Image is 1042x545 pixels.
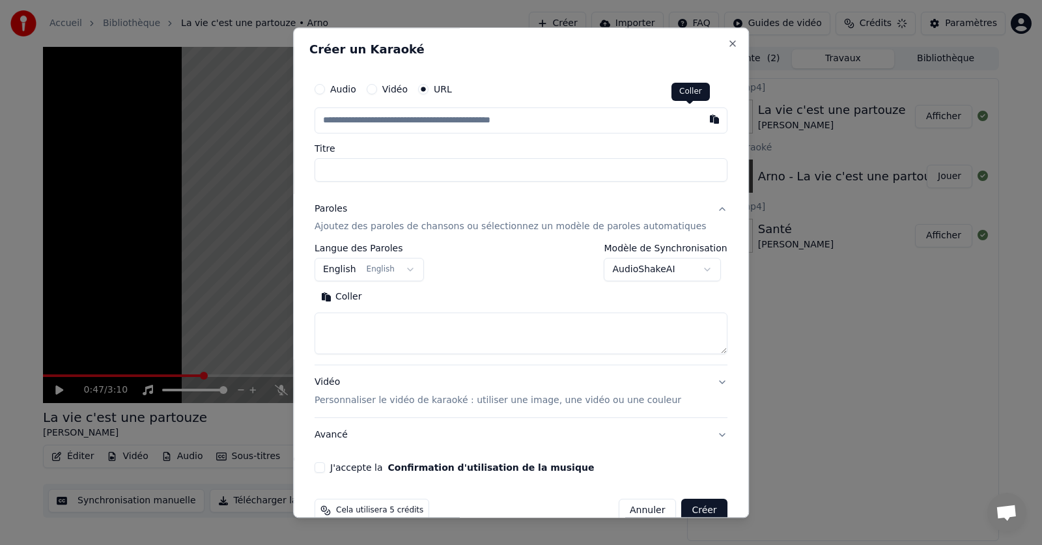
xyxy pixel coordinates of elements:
p: Personnaliser le vidéo de karaoké : utiliser une image, une vidéo ou une couleur [315,395,681,408]
span: Cela utilisera 5 crédits [336,506,423,516]
label: Langue des Paroles [315,244,424,253]
p: Ajoutez des paroles de chansons ou sélectionnez un modèle de paroles automatiques [315,221,707,234]
button: ParolesAjoutez des paroles de chansons ou sélectionnez un modèle de paroles automatiques [315,192,727,244]
label: Titre [315,144,727,153]
div: Paroles [315,203,347,216]
button: Annuler [619,499,676,523]
button: Créer [682,499,727,523]
button: J'accepte la [388,464,595,473]
label: Vidéo [382,85,408,94]
label: URL [434,85,452,94]
button: VidéoPersonnaliser le vidéo de karaoké : utiliser une image, une vidéo ou une couleur [315,366,727,418]
label: J'accepte la [330,464,594,473]
label: Modèle de Synchronisation [604,244,727,253]
div: Coller [671,83,710,101]
label: Audio [330,85,356,94]
button: Avancé [315,419,727,453]
h2: Créer un Karaoké [309,44,733,55]
div: ParolesAjoutez des paroles de chansons ou sélectionnez un modèle de paroles automatiques [315,244,727,365]
button: Coller [315,287,369,308]
div: Vidéo [315,376,681,408]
